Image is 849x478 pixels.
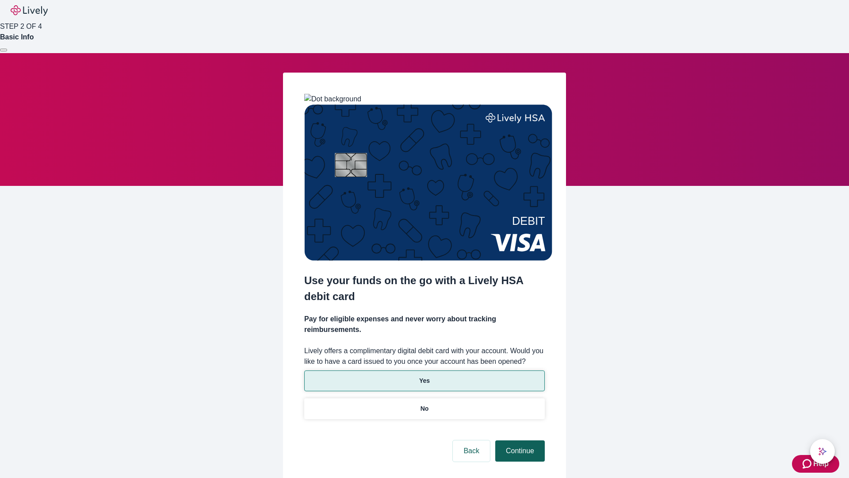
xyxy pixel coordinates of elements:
button: Continue [495,440,545,462]
button: Zendesk support iconHelp [792,455,839,473]
svg: Zendesk support icon [803,459,813,469]
button: Yes [304,370,545,391]
label: Lively offers a complimentary digital debit card with your account. Would you like to have a card... [304,346,545,367]
img: Debit card [304,104,552,261]
h4: Pay for eligible expenses and never worry about tracking reimbursements. [304,314,545,335]
p: No [421,404,429,413]
img: Lively [11,5,48,16]
h2: Use your funds on the go with a Lively HSA debit card [304,273,545,305]
button: Back [453,440,490,462]
button: No [304,398,545,419]
p: Yes [419,376,430,385]
button: chat [810,439,835,464]
svg: Lively AI Assistant [818,447,827,456]
img: Dot background [304,94,361,104]
span: Help [813,459,829,469]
